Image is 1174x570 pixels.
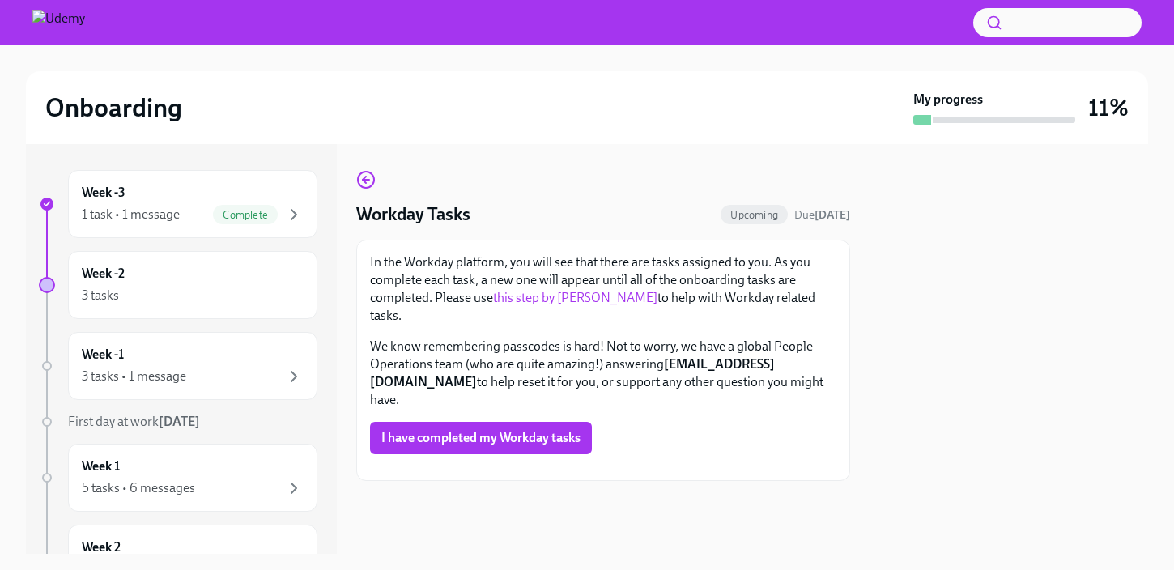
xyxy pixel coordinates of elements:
img: Udemy [32,10,85,36]
h6: Week 1 [82,457,120,475]
strong: My progress [913,91,983,108]
a: Week -13 tasks • 1 message [39,332,317,400]
div: 3 tasks • 1 message [82,368,186,385]
span: Due [794,208,850,222]
p: We know remembering passcodes is hard! Not to worry, we have a global People Operations team (who... [370,338,836,409]
strong: [DATE] [815,208,850,222]
span: Complete [213,209,278,221]
button: I have completed my Workday tasks [370,422,592,454]
a: this step by [PERSON_NAME] [493,290,657,305]
a: Week -31 task • 1 messageComplete [39,170,317,238]
span: Upcoming [721,209,788,221]
div: 1 task • 1 message [82,206,180,223]
div: 5 tasks • 6 messages [82,479,195,497]
h4: Workday Tasks [356,202,470,227]
h3: 11% [1088,93,1129,122]
p: In the Workday platform, you will see that there are tasks assigned to you. As you complete each ... [370,253,836,325]
span: First day at work [68,414,200,429]
a: Week 15 tasks • 6 messages [39,444,317,512]
strong: [DATE] [159,414,200,429]
div: 3 tasks [82,287,119,304]
a: First day at work[DATE] [39,413,317,431]
h6: Week -1 [82,346,124,364]
h6: Week -3 [82,184,125,202]
h6: Week 2 [82,538,121,556]
h2: Onboarding [45,91,182,124]
span: August 18th, 2025 09:00 [794,207,850,223]
span: I have completed my Workday tasks [381,430,581,446]
h6: Week -2 [82,265,125,283]
a: Week -23 tasks [39,251,317,319]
